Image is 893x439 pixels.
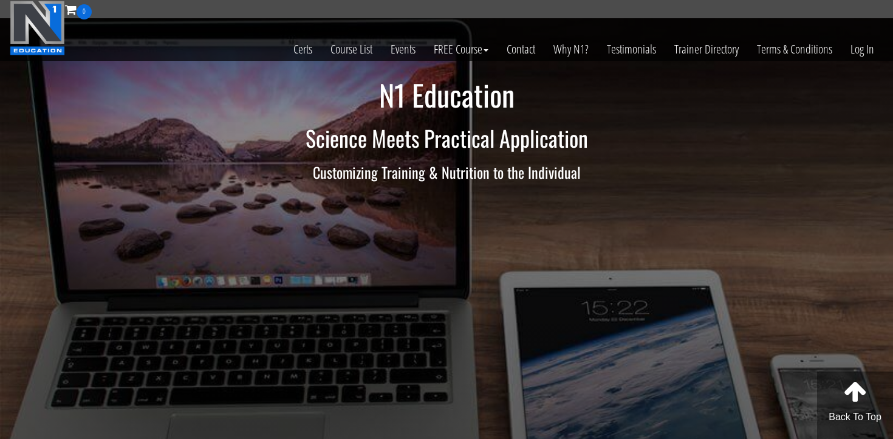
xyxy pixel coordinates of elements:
p: Back To Top [817,410,893,424]
a: Testimonials [598,19,665,79]
img: n1-education [10,1,65,55]
a: Log In [841,19,883,79]
h2: Science Meets Practical Application [91,126,802,150]
span: 0 [77,4,92,19]
a: Terms & Conditions [748,19,841,79]
h3: Customizing Training & Nutrition to the Individual [91,164,802,180]
a: Trainer Directory [665,19,748,79]
a: FREE Course [425,19,498,79]
a: 0 [65,1,92,18]
a: Certs [284,19,321,79]
a: Why N1? [544,19,598,79]
a: Course List [321,19,381,79]
a: Contact [498,19,544,79]
h1: N1 Education [91,79,802,111]
a: Events [381,19,425,79]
